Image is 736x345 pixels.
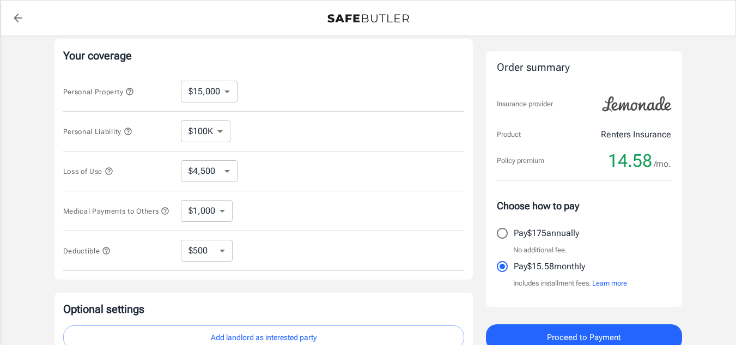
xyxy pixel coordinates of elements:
p: Pay $175 annually [514,227,579,240]
span: 14.58 [608,150,652,172]
span: Proceed to Payment [547,330,621,344]
button: Personal Property [63,85,134,98]
button: Medical Payments to Others [63,204,170,217]
button: Loss of Use [63,165,113,178]
span: Personal Liability [63,128,132,136]
span: Deductible [63,247,111,255]
p: Policy premium [497,155,544,166]
div: Order summary [497,60,671,76]
p: Product [497,129,521,140]
a: back to quotes [7,7,29,29]
button: Learn more [592,278,627,289]
span: Personal Property [63,88,134,96]
img: Back to quotes [327,14,409,23]
p: Optional settings [63,301,464,317]
p: Insurance provider [497,99,553,110]
button: Personal Liability [63,125,132,138]
p: Your coverage [63,48,464,63]
p: Choose how to pay [497,198,671,213]
p: Pay $15.58 monthly [514,260,585,273]
p: Includes installment fees. [513,278,627,289]
img: Lemonade [596,89,678,119]
button: Deductible [63,244,111,257]
span: Medical Payments to Others [63,207,170,215]
p: No additional fee. [513,245,567,256]
p: Renters Insurance [601,128,671,141]
span: /mo. [654,156,671,172]
span: Loss of Use [63,167,113,175]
